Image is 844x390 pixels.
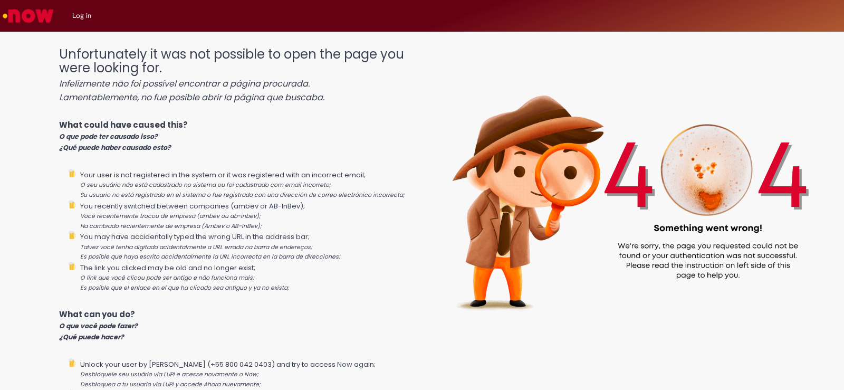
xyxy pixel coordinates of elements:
[80,253,340,261] i: Es posible que haya escrito accidentalmente la URL incorrecta en la barra de direcciones;
[59,309,413,343] p: What can you do?
[80,231,413,262] li: You may have accidentally typed the wrong URL in the address bar;
[80,358,413,389] li: Unlock your user by [PERSON_NAME] (+55 800 042 0403) and try to access Now again;
[59,78,310,90] i: Infelizmente não foi possível encontrar a página procurada.
[413,37,844,338] img: 404_ambev_new.png
[80,222,262,230] i: Ha cambiado recientemente de empresa (Ambev o AB-InBev);
[59,91,324,103] i: Lamentablemente, no fue posible abrir la página que buscaba.
[1,5,55,26] img: ServiceNow
[80,370,258,378] i: Desbloqueie seu usuário via LUPI e acesse novamente o Now;
[59,321,138,330] i: O que você pode fazer?
[59,143,171,152] i: ¿Qué puede haber causado esto?
[59,47,413,103] h1: Unfortunately it was not possible to open the page you were looking for.
[80,191,405,199] i: Su usuario no está registrado en el sistema o fue registrado con una dirección de correo electrón...
[80,169,413,200] li: Your user is not registered in the system or it was registered with an incorrect email;
[59,119,413,153] p: What could have caused this?
[80,212,261,220] i: Você recentemente trocou de empresa (ambev ou ab-inbev);
[80,243,312,251] i: Talvez você tenha digitado acidentalmente a URL errada na barra de endereços;
[59,132,158,141] i: O que pode ter causado isso?
[80,274,254,282] i: O link que você clicou pode ser antigo e não funciona mais;
[80,181,331,189] i: O seu usuário não está cadastrado no sistema ou foi cadastrado com email incorreto;
[59,332,124,341] i: ¿Qué puede hacer?
[80,262,413,293] li: The link you clicked may be old and no longer exist;
[80,200,413,231] li: You recently switched between companies (ambev or AB-InBev);
[80,284,289,292] i: Es posible que el enlace en el que ha clicado sea antiguo y ya no exista;
[80,381,261,388] i: Desbloquea a tu usuario vía LUPI y accede Ahora nuevamente;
